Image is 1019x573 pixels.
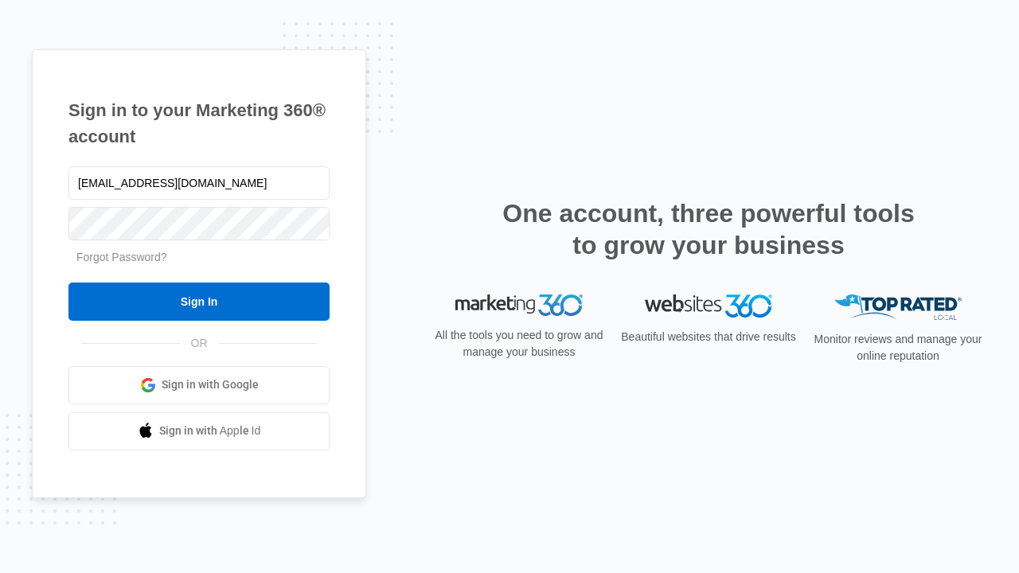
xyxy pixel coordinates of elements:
[834,294,962,321] img: Top Rated Local
[76,251,167,263] a: Forgot Password?
[68,97,330,150] h1: Sign in to your Marketing 360® account
[159,423,261,439] span: Sign in with Apple Id
[68,166,330,200] input: Email
[645,294,772,318] img: Websites 360
[619,329,798,345] p: Beautiful websites that drive results
[809,331,987,364] p: Monitor reviews and manage your online reputation
[180,335,219,352] span: OR
[68,283,330,321] input: Sign In
[455,294,583,317] img: Marketing 360
[68,366,330,404] a: Sign in with Google
[498,197,919,261] h2: One account, three powerful tools to grow your business
[430,327,608,361] p: All the tools you need to grow and manage your business
[68,412,330,450] a: Sign in with Apple Id
[162,376,259,393] span: Sign in with Google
